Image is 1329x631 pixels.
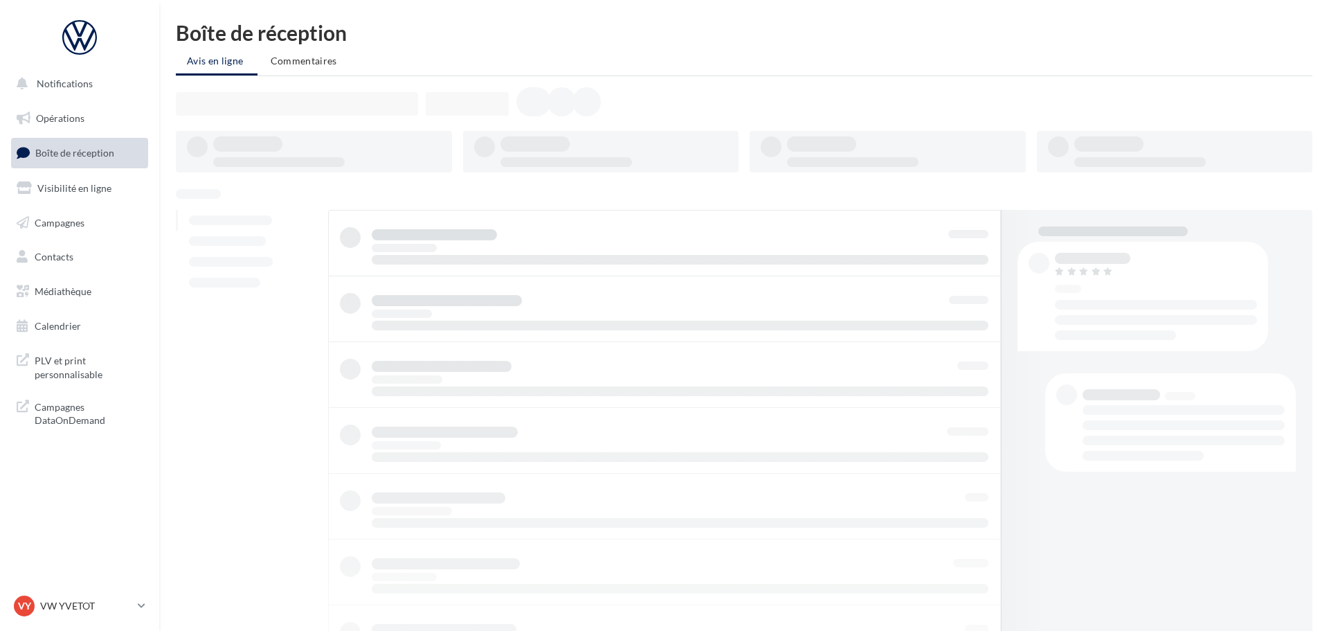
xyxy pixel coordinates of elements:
span: Boîte de réception [35,147,114,159]
a: Contacts [8,242,151,272]
a: Campagnes [8,208,151,238]
span: VY [18,599,31,613]
div: Boîte de réception [176,22,1312,43]
span: Commentaires [271,55,337,66]
span: PLV et print personnalisable [35,351,143,381]
p: VW YVETOT [40,599,132,613]
span: Opérations [36,112,84,124]
a: Opérations [8,104,151,133]
a: Boîte de réception [8,138,151,168]
a: VY VW YVETOT [11,593,148,619]
a: Visibilité en ligne [8,174,151,203]
a: Calendrier [8,312,151,341]
span: Notifications [37,78,93,89]
span: Contacts [35,251,73,263]
span: Visibilité en ligne [37,182,111,194]
a: PLV et print personnalisable [8,346,151,386]
span: Campagnes DataOnDemand [35,398,143,427]
span: Calendrier [35,320,81,332]
a: Campagnes DataOnDemand [8,392,151,433]
span: Campagnes [35,216,84,228]
a: Médiathèque [8,277,151,306]
span: Médiathèque [35,285,91,297]
button: Notifications [8,69,145,98]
